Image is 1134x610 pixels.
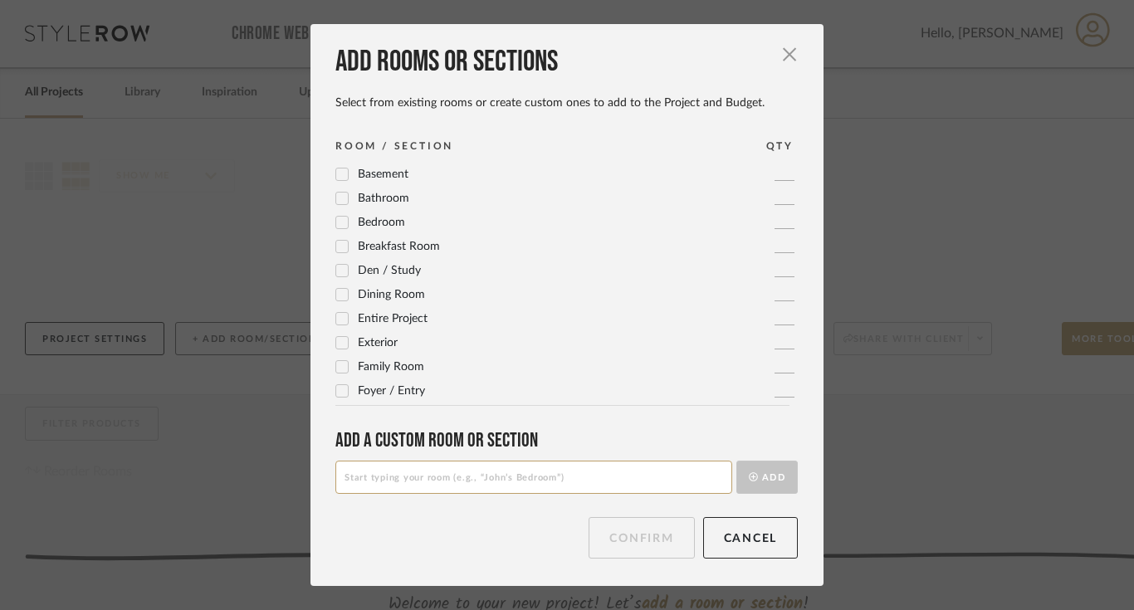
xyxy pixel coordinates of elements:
[358,361,424,373] span: Family Room
[335,138,453,154] div: ROOM / SECTION
[358,193,409,204] span: Bathroom
[335,428,798,452] div: Add a Custom room or Section
[773,37,806,71] button: Close
[736,461,798,494] button: Add
[358,313,428,325] span: Entire Project
[335,95,798,110] div: Select from existing rooms or create custom ones to add to the Project and Budget.
[589,517,694,559] button: Confirm
[358,385,425,397] span: Foyer / Entry
[358,265,421,276] span: Den / Study
[358,168,408,180] span: Basement
[358,217,405,228] span: Bedroom
[335,461,732,494] input: Start typing your room (e.g., “John’s Bedroom”)
[335,44,798,81] div: Add rooms or sections
[703,517,799,559] button: Cancel
[766,138,794,154] div: QTY
[358,337,398,349] span: Exterior
[358,241,440,252] span: Breakfast Room
[358,289,425,300] span: Dining Room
